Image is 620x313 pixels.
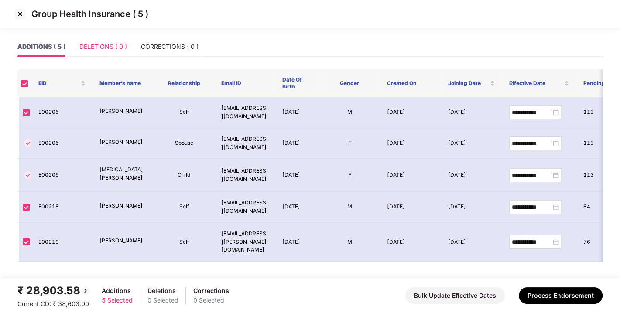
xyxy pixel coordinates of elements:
[13,7,27,21] img: svg+xml;base64,PHN2ZyBpZD0iQ3Jvc3MtMzJ4MzIiIHhtbG5zPSJodHRwOi8vd3d3LnczLm9yZy8yMDAwL3N2ZyIgd2lkdG...
[147,296,178,305] div: 0 Selected
[214,223,275,262] td: [EMAIL_ADDRESS][PERSON_NAME][DOMAIN_NAME]
[31,192,92,223] td: E00218
[275,97,319,128] td: [DATE]
[319,223,380,262] td: M
[519,287,603,304] button: Process Endorsement
[441,128,502,159] td: [DATE]
[441,159,502,192] td: [DATE]
[31,128,92,159] td: E00205
[79,42,127,51] div: DELETIONS ( 0 )
[31,69,92,97] th: EID
[441,223,502,262] td: [DATE]
[380,159,441,192] td: [DATE]
[380,69,441,97] th: Created On
[31,223,92,262] td: E00219
[275,192,319,223] td: [DATE]
[319,69,380,97] th: Gender
[275,69,319,97] th: Date Of Birth
[275,159,319,192] td: [DATE]
[154,192,215,223] td: Self
[380,223,441,262] td: [DATE]
[141,42,199,51] div: CORRECTIONS ( 0 )
[17,42,65,51] div: ADDITIONS ( 5 )
[214,159,275,192] td: [EMAIL_ADDRESS][DOMAIN_NAME]
[214,69,275,97] th: Email ID
[38,80,79,87] span: EID
[31,9,148,19] p: Group Health Insurance ( 5 )
[17,300,89,307] span: Current CD: ₹ 38,603.00
[214,97,275,128] td: [EMAIL_ADDRESS][DOMAIN_NAME]
[193,296,229,305] div: 0 Selected
[147,286,178,296] div: Deletions
[509,80,562,87] span: Effective Date
[99,237,147,245] p: [PERSON_NAME]
[92,69,154,97] th: Member’s name
[80,286,91,296] img: svg+xml;base64,PHN2ZyBpZD0iQmFjay0yMHgyMCIgeG1sbnM9Imh0dHA6Ly93d3cudzMub3JnLzIwMDAvc3ZnIiB3aWR0aD...
[502,69,576,97] th: Effective Date
[154,159,215,192] td: Child
[448,80,489,87] span: Joining Date
[23,170,33,180] img: svg+xml;base64,PHN2ZyBpZD0iVGljay0zMngzMiIgeG1sbnM9Imh0dHA6Ly93d3cudzMub3JnLzIwMDAvc3ZnIiB3aWR0aD...
[99,166,147,182] p: [MEDICAL_DATA][PERSON_NAME]
[319,159,380,192] td: F
[214,128,275,159] td: [EMAIL_ADDRESS][DOMAIN_NAME]
[154,69,215,97] th: Relationship
[319,192,380,223] td: M
[405,287,505,304] button: Bulk Update Effective Dates
[17,282,91,299] div: ₹ 28,903.58
[319,97,380,128] td: M
[99,202,147,210] p: [PERSON_NAME]
[275,223,319,262] td: [DATE]
[23,138,33,149] img: svg+xml;base64,PHN2ZyBpZD0iVGljay0zMngzMiIgeG1sbnM9Imh0dHA6Ly93d3cudzMub3JnLzIwMDAvc3ZnIiB3aWR0aD...
[31,97,92,128] td: E00205
[99,138,147,146] p: [PERSON_NAME]
[441,192,502,223] td: [DATE]
[275,128,319,159] td: [DATE]
[102,296,133,305] div: 5 Selected
[193,286,229,296] div: Corrections
[154,223,215,262] td: Self
[380,97,441,128] td: [DATE]
[99,107,147,116] p: [PERSON_NAME]
[319,128,380,159] td: F
[154,128,215,159] td: Spouse
[441,97,502,128] td: [DATE]
[154,97,215,128] td: Self
[31,159,92,192] td: E00205
[102,286,133,296] div: Additions
[380,192,441,223] td: [DATE]
[441,69,502,97] th: Joining Date
[214,192,275,223] td: [EMAIL_ADDRESS][DOMAIN_NAME]
[380,128,441,159] td: [DATE]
